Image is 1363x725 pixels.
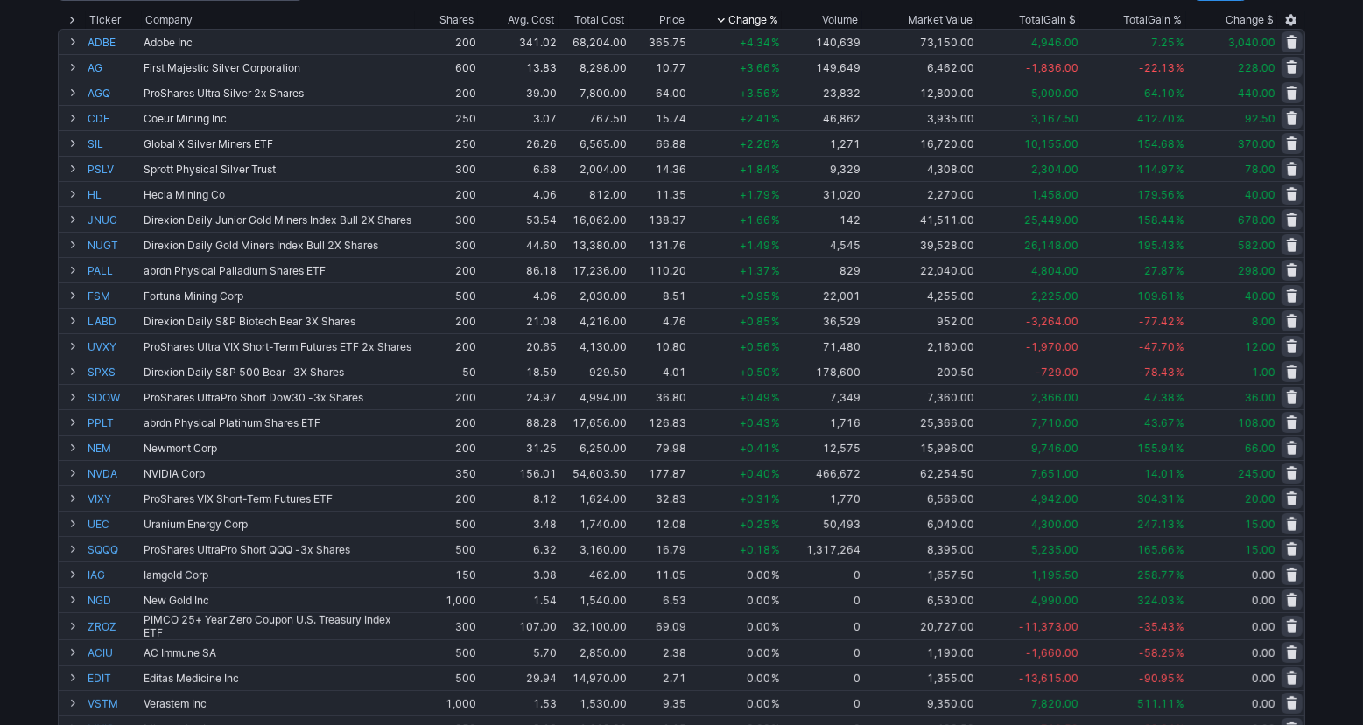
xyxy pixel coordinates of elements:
td: 9,329 [782,156,862,181]
td: 200 [415,29,478,54]
span: 114.97 [1137,163,1175,176]
span: 5,000.00 [1031,87,1078,100]
div: Direxion Daily S&P 500 Bear -3X Shares [144,366,413,379]
span: 158.44 [1137,213,1175,227]
td: 6,040.00 [862,511,977,536]
div: Price [659,11,685,29]
span: % [771,416,780,429]
td: 18.59 [478,359,559,384]
td: 15.74 [629,105,688,130]
td: 20.65 [478,333,559,359]
div: Hecla Mining Co [144,188,413,201]
span: 678.00 [1238,213,1275,227]
span: 412.70 [1137,112,1175,125]
td: 24.97 [478,384,559,409]
span: 179.56 [1137,188,1175,201]
span: % [1176,264,1184,277]
span: +3.56 [740,87,770,100]
span: +0.50 [740,366,770,379]
span: +0.95 [740,289,770,303]
span: % [771,340,780,353]
span: 14.01 [1144,467,1175,480]
span: 4,804.00 [1031,264,1078,277]
td: 53.54 [478,206,559,232]
td: 1,740.00 [559,511,629,536]
td: 156.01 [478,460,559,485]
td: 31,020 [782,181,862,206]
td: 200.50 [862,359,977,384]
td: 71,480 [782,333,862,359]
span: 247.13 [1137,518,1175,531]
a: NUGT [88,233,140,257]
td: 23,832 [782,80,862,105]
td: 50,493 [782,511,862,536]
a: EDIT [88,666,140,690]
div: Adobe Inc [144,36,413,49]
a: NEM [88,436,140,460]
span: +0.40 [740,467,770,480]
span: -47.70 [1139,340,1175,353]
span: -729.00 [1036,366,1078,379]
td: 142 [782,206,862,232]
div: ProShares UltraPro Short Dow30 -3x Shares [144,391,413,404]
span: +2.41 [740,112,770,125]
td: 500 [415,511,478,536]
td: 8.12 [478,485,559,511]
td: 2,270.00 [862,181,977,206]
td: 149,649 [782,54,862,80]
span: % [771,137,780,150]
span: Change $ [1226,11,1274,29]
span: % [1176,416,1184,429]
td: 4,308.00 [862,156,977,181]
span: +0.31 [740,492,770,505]
td: 1,770 [782,485,862,511]
td: 41,511.00 [862,206,977,232]
td: 812.00 [559,181,629,206]
td: 6,462.00 [862,54,977,80]
td: 68,204.00 [559,29,629,54]
td: 17,656.00 [559,409,629,435]
a: NGD [88,588,140,612]
td: 64.00 [629,80,688,105]
span: +0.56 [740,340,770,353]
span: 20.00 [1245,492,1275,505]
td: 79.98 [629,435,688,460]
span: +1.84 [740,163,770,176]
span: 3,167.50 [1031,112,1078,125]
span: 108.00 [1238,416,1275,429]
span: Change % [728,11,778,29]
span: % [1176,213,1184,227]
td: 1,271 [782,130,862,156]
td: 16,062.00 [559,206,629,232]
div: Global X Silver Miners ETF [144,137,413,150]
td: 200 [415,485,478,511]
span: Total [1020,11,1044,29]
a: PSLV [88,157,140,181]
span: +0.43 [740,416,770,429]
td: 4,545 [782,232,862,257]
td: 4.76 [629,308,688,333]
span: -78.43 [1139,366,1175,379]
div: ProShares Ultra VIX Short-Term Futures ETF 2x Shares [144,340,413,353]
span: +0.25 [740,518,770,531]
span: +0.85 [740,315,770,328]
span: +0.49 [740,391,770,404]
div: Fortuna Mining Corp [144,289,413,303]
span: Total [1124,11,1149,29]
td: 14.36 [629,156,688,181]
span: 40.00 [1245,289,1275,303]
td: 4.06 [478,282,559,308]
div: Shares [440,11,474,29]
td: 22,001 [782,282,862,308]
span: % [771,112,780,125]
a: SPXS [88,359,140,384]
td: 73,150.00 [862,29,977,54]
td: 6.68 [478,156,559,181]
div: Gain $ [1020,11,1077,29]
div: Uranium Energy Corp [144,518,413,531]
div: Expand All [58,11,86,29]
span: % [771,467,780,480]
span: 2,366.00 [1031,391,1078,404]
div: Coeur Mining Inc [144,112,413,125]
td: 10.77 [629,54,688,80]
